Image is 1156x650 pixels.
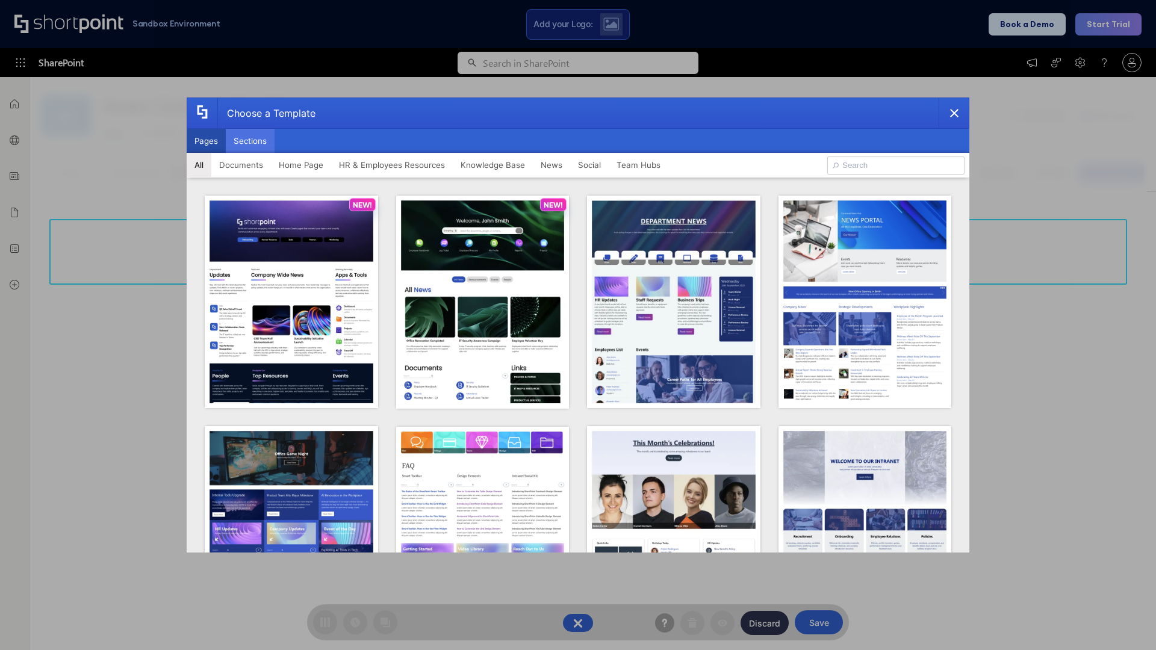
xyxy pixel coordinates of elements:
div: Choose a Template [217,98,315,128]
button: News [533,153,570,177]
button: Pages [187,129,226,153]
button: Team Hubs [609,153,668,177]
button: Knowledge Base [453,153,533,177]
button: HR & Employees Resources [331,153,453,177]
button: Home Page [271,153,331,177]
iframe: Chat Widget [1096,592,1156,650]
p: NEW! [544,200,563,209]
p: NEW! [353,200,372,209]
div: template selector [187,97,969,552]
button: All [187,153,211,177]
button: Sections [226,129,275,153]
button: Social [570,153,609,177]
button: Documents [211,153,271,177]
input: Search [827,156,965,175]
